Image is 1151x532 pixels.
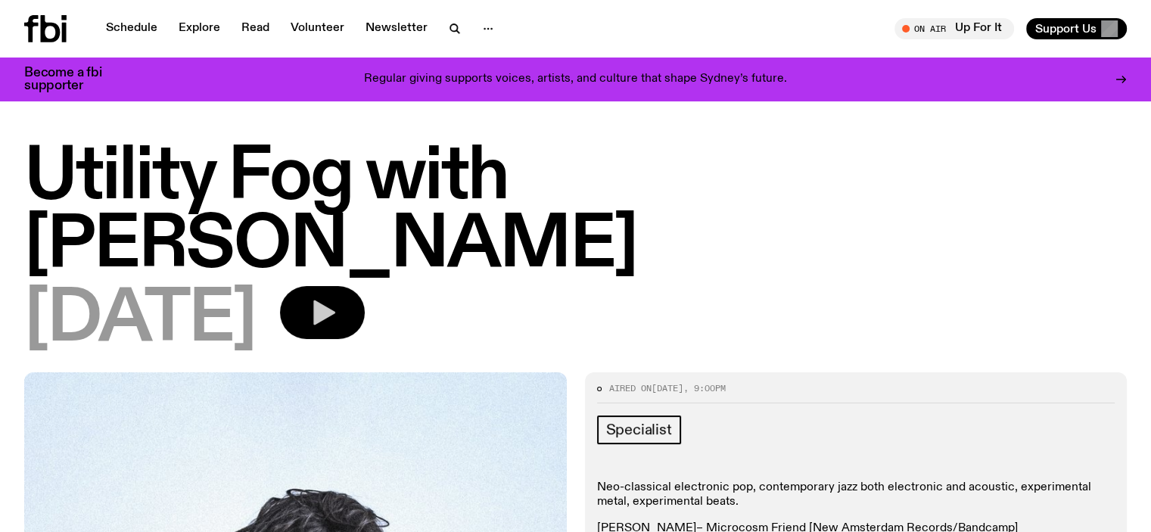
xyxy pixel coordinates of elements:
span: [DATE] [24,286,256,354]
span: Aired on [609,382,652,394]
p: Regular giving supports voices, artists, and culture that shape Sydney’s future. [364,73,787,86]
span: [DATE] [652,382,683,394]
h1: Utility Fog with [PERSON_NAME] [24,144,1127,280]
a: Read [232,18,278,39]
span: , 9:00pm [683,382,726,394]
a: Newsletter [356,18,437,39]
a: Schedule [97,18,166,39]
button: On AirUp For It [894,18,1014,39]
a: Specialist [597,415,681,444]
a: Volunteer [282,18,353,39]
a: Explore [170,18,229,39]
span: Support Us [1035,22,1097,36]
h3: Become a fbi supporter [24,67,121,92]
button: Support Us [1026,18,1127,39]
span: Specialist [606,422,672,438]
p: Neo-classical electronic pop, contemporary jazz both electronic and acoustic, experimental metal,... [597,481,1115,509]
